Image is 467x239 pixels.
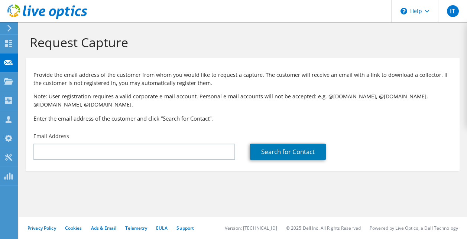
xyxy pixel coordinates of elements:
a: Cookies [65,225,82,231]
a: Privacy Policy [27,225,56,231]
p: Note: User registration requires a valid corporate e-mail account. Personal e-mail accounts will ... [33,92,452,109]
li: Powered by Live Optics, a Dell Technology [370,225,458,231]
a: Support [176,225,194,231]
p: Provide the email address of the customer from whom you would like to request a capture. The cust... [33,71,452,87]
h3: Enter the email address of the customer and click “Search for Contact”. [33,114,452,122]
svg: \n [400,8,407,14]
a: Search for Contact [250,144,326,160]
a: EULA [156,225,168,231]
li: © 2025 Dell Inc. All Rights Reserved [286,225,361,231]
h1: Request Capture [30,35,452,50]
label: Email Address [33,132,69,140]
span: IT [447,5,459,17]
a: Ads & Email [91,225,116,231]
li: Version: [TECHNICAL_ID] [225,225,277,231]
a: Telemetry [125,225,147,231]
